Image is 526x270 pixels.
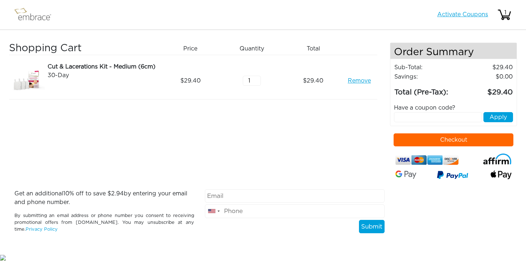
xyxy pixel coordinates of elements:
[394,63,460,72] td: Sub-Total:
[162,43,224,55] div: Price
[180,76,201,85] span: 29.40
[394,81,460,98] td: Total (Pre-Tax):
[390,43,517,59] h4: Order Summary
[111,191,124,196] span: 2.94
[460,63,513,72] td: 29.40
[9,43,157,55] h3: Shopping Cart
[48,71,157,80] div: 30-Day
[26,227,58,232] a: Privacy Policy
[389,103,518,112] div: Have a coupon code?
[285,43,347,55] div: Total
[205,205,222,218] div: United States: +1
[303,76,323,85] span: 29.40
[9,62,45,99] img: 26525890-8dcd-11e7-bd72-02e45ca4b85b.jpeg
[395,171,416,179] img: Google-Pay-Logo.svg
[63,191,69,196] span: 10
[460,81,513,98] td: 29.40
[498,8,513,17] div: 1
[483,154,512,165] img: affirm-logo.svg
[437,169,468,182] img: paypal-v3.png
[395,154,459,167] img: credit-cards.png
[205,189,385,203] input: Email
[483,112,513,122] button: Apply
[348,76,371,85] a: Remove
[359,220,385,234] button: Submit
[14,189,194,207] p: Get an additional % off to save $ by entering your email and phone number.
[394,72,460,81] td: Savings :
[497,8,512,22] img: cart
[14,212,194,233] p: By submitting an email address or phone number you consent to receiving promotional offers from [...
[205,204,385,218] input: Phone
[497,12,512,17] a: 1
[394,133,513,146] button: Checkout
[460,72,513,81] td: 0.00
[13,6,60,24] img: logo.png
[240,44,264,53] span: Quantity
[491,171,512,179] img: fullApplePay.png
[437,12,488,17] a: Activate Coupons
[48,62,157,71] div: Cut & Lacerations Kit - Medium (6cm)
